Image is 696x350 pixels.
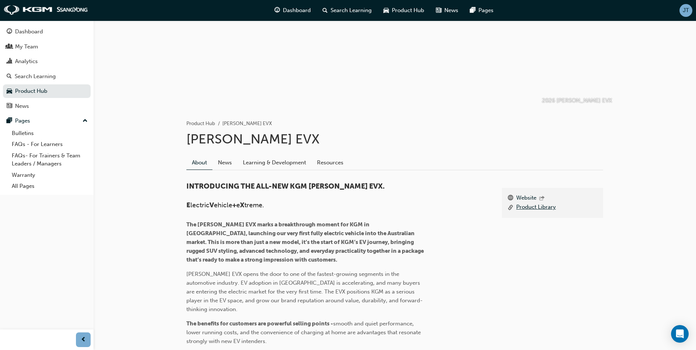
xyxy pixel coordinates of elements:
span: The benefits for customers are powerful selling points - [186,320,333,327]
a: search-iconSearch Learning [317,3,378,18]
span: E [186,201,190,209]
a: Website [516,194,536,203]
span: people-icon [7,44,12,50]
a: Resources [311,156,349,169]
a: Analytics [3,55,91,68]
span: chart-icon [7,58,12,65]
span: + [232,201,236,209]
button: Pages [3,114,91,128]
span: news-icon [436,6,441,15]
a: car-iconProduct Hub [378,3,430,18]
span: outbound-icon [539,196,544,202]
a: news-iconNews [430,3,464,18]
a: News [3,99,91,113]
div: Search Learning [15,72,56,81]
span: V [209,201,214,209]
span: X [240,201,244,209]
a: All Pages [9,181,91,192]
span: ehicle [214,201,232,209]
a: FAQs- For Trainers & Team Leaders / Managers [9,150,91,169]
a: Dashboard [3,25,91,39]
span: link-icon [508,203,513,212]
img: kgm [4,5,88,15]
span: e [236,201,240,209]
span: car-icon [383,6,389,15]
a: News [212,156,237,169]
div: News [15,102,29,110]
a: guage-iconDashboard [269,3,317,18]
span: News [444,6,458,15]
a: Product Library [516,203,556,212]
a: Product Hub [186,120,215,127]
span: Search Learning [331,6,372,15]
span: news-icon [7,103,12,110]
span: car-icon [7,88,12,95]
span: up-icon [83,116,88,126]
span: guage-icon [274,6,280,15]
a: Bulletins [9,128,91,139]
span: search-icon [323,6,328,15]
a: Search Learning [3,70,91,83]
span: pages-icon [470,6,475,15]
div: Dashboard [15,28,43,36]
p: 2026 [PERSON_NAME] EVX [542,96,612,105]
span: treme. [244,201,264,209]
span: Dashboard [283,6,311,15]
a: Warranty [9,169,91,181]
a: My Team [3,40,91,54]
span: prev-icon [81,335,86,344]
li: [PERSON_NAME] EVX [222,120,272,128]
span: [PERSON_NAME] EVX opens the door to one of the fastest-growing segments in the automotive industr... [186,271,423,313]
span: lectric [190,201,209,209]
div: Pages [15,117,30,125]
span: guage-icon [7,29,12,35]
span: search-icon [7,73,12,80]
span: INTRODUCING THE ALL-NEW KGM [PERSON_NAME] EVX. [186,182,385,190]
a: pages-iconPages [464,3,499,18]
a: About [186,156,212,170]
div: Open Intercom Messenger [671,325,689,343]
span: www-icon [508,194,513,203]
span: The [PERSON_NAME] EVX marks a breakthrough moment for KGM in [GEOGRAPHIC_DATA], launching our ver... [186,221,425,263]
a: Learning & Development [237,156,311,169]
span: Pages [478,6,493,15]
span: smooth and quiet performance, lower running costs, and the convenience of charging at home are ad... [186,320,422,344]
h1: [PERSON_NAME] EVX [186,131,603,147]
a: Product Hub [3,84,91,98]
span: JT [683,6,689,15]
span: pages-icon [7,118,12,124]
span: Product Hub [392,6,424,15]
a: FAQs - For Learners [9,139,91,150]
div: My Team [15,43,38,51]
button: JT [679,4,692,17]
button: DashboardMy TeamAnalyticsSearch LearningProduct HubNews [3,23,91,114]
div: Analytics [15,57,38,66]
